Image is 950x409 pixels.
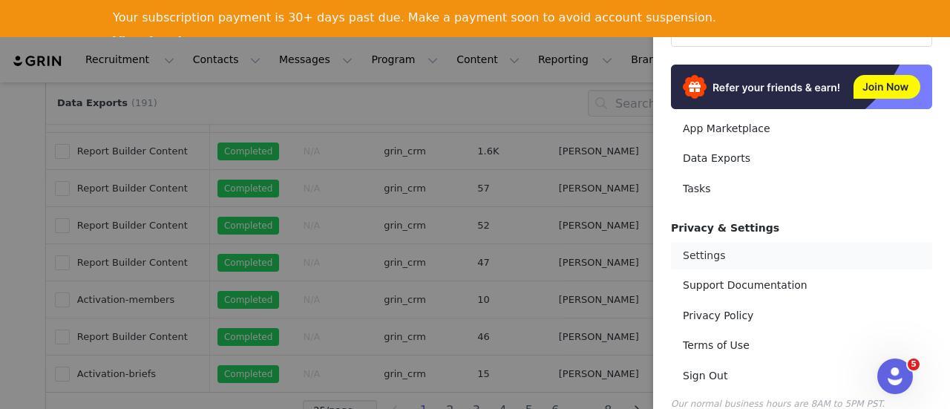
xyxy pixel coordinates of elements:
a: Settings [671,242,932,269]
span: Privacy & Settings [671,222,779,234]
img: Refer & Earn [671,65,932,109]
a: Data Exports [671,145,932,172]
iframe: Intercom live chat [877,359,913,394]
div: Your subscription payment is 30+ days past due. Make a payment soon to avoid account suspension. [113,10,716,25]
a: Tasks [671,175,932,203]
a: Terms of Use [671,332,932,359]
span: Available Funds: [684,26,780,38]
a: Sign Out [671,362,932,390]
a: Support Documentation [671,272,932,299]
a: View Invoices [113,34,204,50]
a: App Marketplace [671,115,932,143]
span: Our normal business hours are 8AM to 5PM PST. [671,399,885,409]
span: $0.00 [780,26,813,38]
a: Privacy Policy [671,302,932,330]
span: 5 [908,359,920,370]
